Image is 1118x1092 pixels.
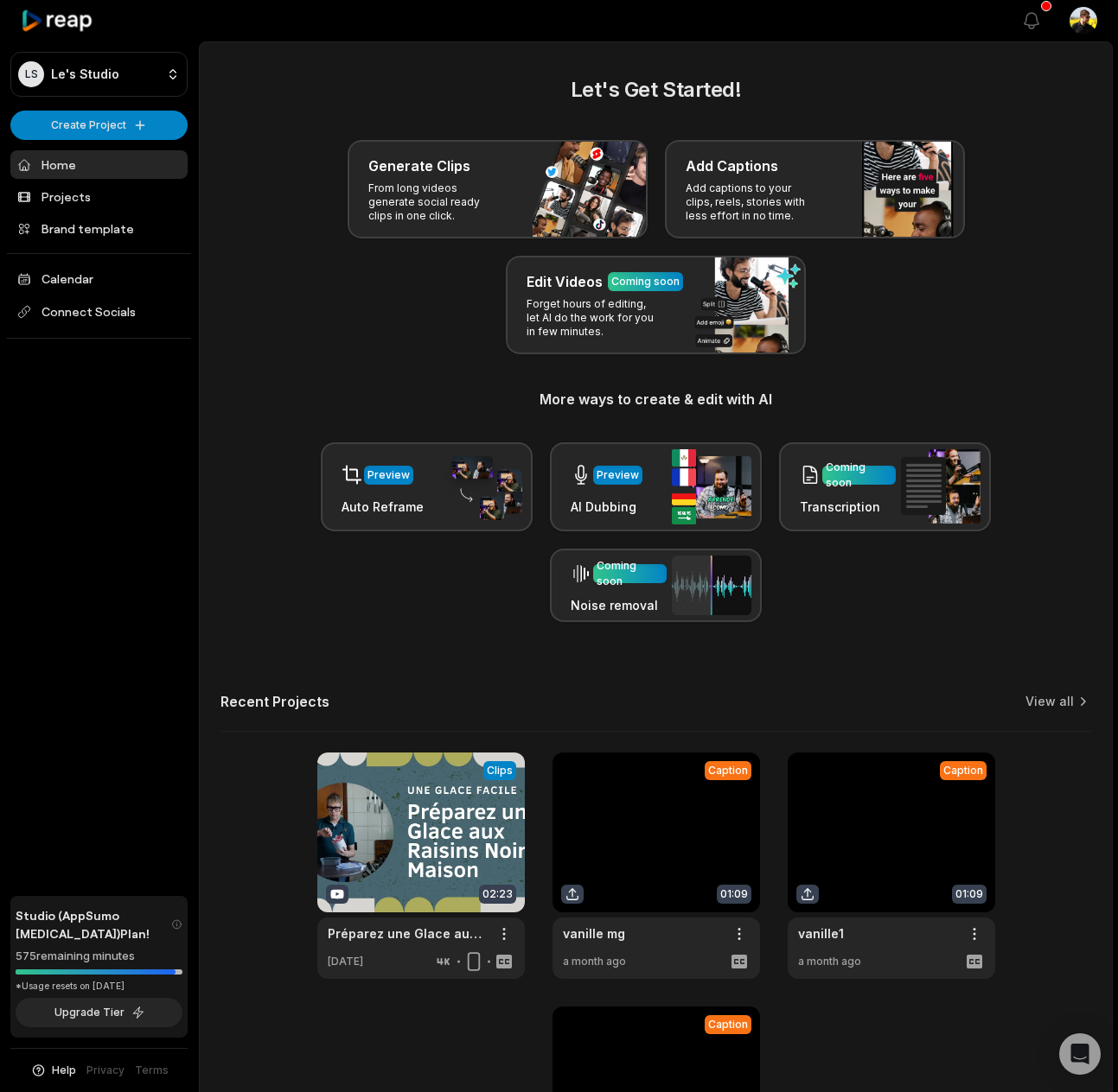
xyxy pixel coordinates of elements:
[10,182,188,211] a: Projects
[135,1063,169,1078] a: Terms
[16,980,182,993] div: *Usage resets on [DATE]
[800,498,896,516] h3: Transcription
[443,454,522,521] img: auto_reframe.png
[342,498,424,516] h3: Auto Reframe
[798,924,844,943] a: vanille1
[86,1063,125,1078] a: Privacy
[597,467,639,483] div: Preview
[597,558,663,589] div: Coming soon
[611,274,680,289] div: Coming soon
[18,61,44,87] div: LS
[1025,693,1074,710] a: View all
[16,998,182,1027] button: Upgrade Tier
[220,74,1091,105] h2: Let's Get Started!
[10,296,188,327] span: Connect Socials
[16,906,171,943] span: Studio (AppSumo [MEDICAL_DATA]) Plan!
[527,297,661,339] p: Forget hours of editing, let AI do the work for you in few minutes.
[672,556,751,615] img: noise_removal.png
[10,264,188,293] a: Calendar
[52,1063,76,1078] span: Help
[30,1063,76,1078] button: Help
[220,389,1091,409] h3: More ways to create & edit with AI
[527,271,603,292] h3: Edit Videos
[16,948,182,965] div: 575 remaining minutes
[563,924,625,943] a: vanille mg
[10,111,188,140] button: Create Project
[686,181,820,223] p: Add captions to your clips, reels, stories with less effort in no time.
[672,449,751,524] img: ai_dubbing.png
[328,924,487,943] a: Préparez une Glace aux Raisins Noirs Maison : Fraîcheur Intense et Saveurs Gourmandes !
[220,693,329,710] h2: Recent Projects
[368,181,502,223] p: From long videos generate social ready clips in one click.
[10,214,188,243] a: Brand template
[1059,1033,1101,1075] div: Open Intercom Messenger
[368,156,470,176] h3: Generate Clips
[686,156,778,176] h3: Add Captions
[571,498,642,516] h3: AI Dubbing
[10,150,188,179] a: Home
[901,449,981,524] img: transcription.png
[826,460,892,491] div: Coming soon
[51,67,119,82] p: Le's Studio
[571,596,667,614] h3: Noise removal
[367,467,410,483] div: Preview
